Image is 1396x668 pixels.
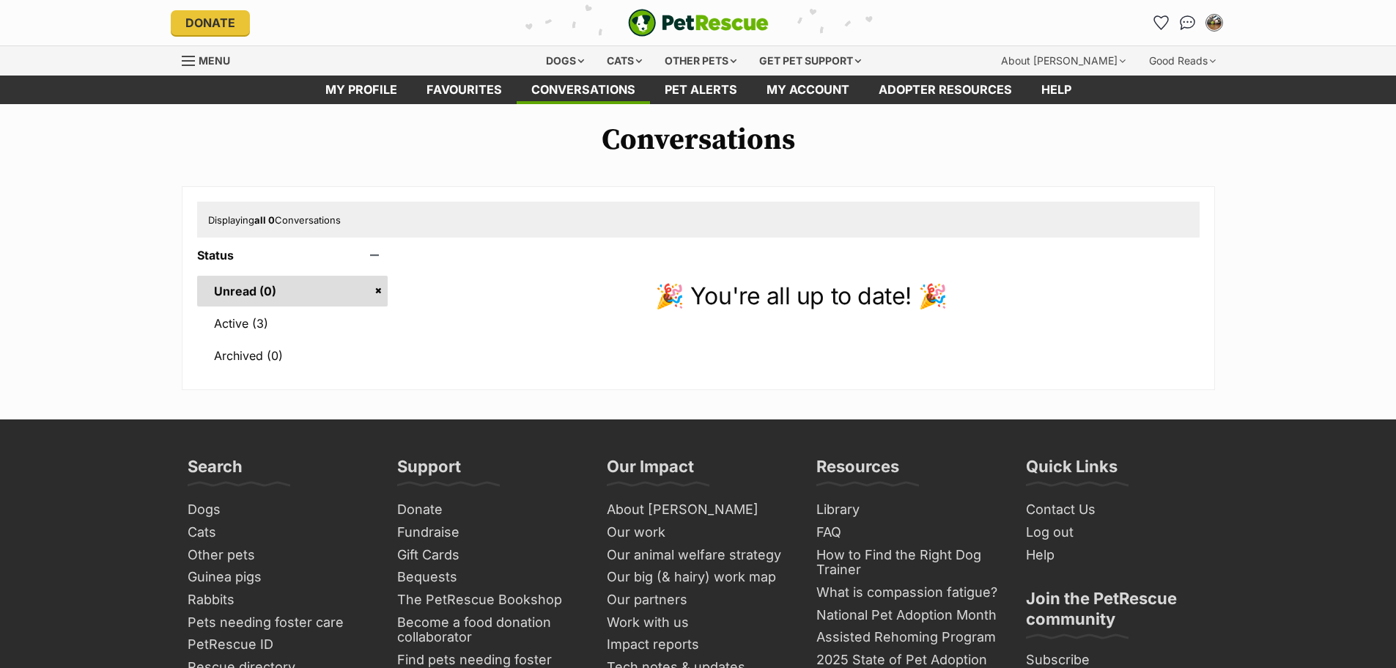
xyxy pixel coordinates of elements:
[816,456,899,485] h3: Resources
[397,456,461,485] h3: Support
[1026,456,1118,485] h3: Quick Links
[654,46,747,76] div: Other pets
[197,276,388,307] a: Unread (0)
[182,544,377,567] a: Other pets
[810,499,1005,521] a: Library
[601,566,796,589] a: Our big (& hairy) work map
[1176,11,1200,34] a: Conversations
[311,76,412,104] a: My profile
[601,499,796,521] a: About [PERSON_NAME]
[601,612,796,634] a: Work with us
[628,9,769,37] img: logo-e224e6f780fb5917bec1dbf3a21bbac754714ae5b6737aabdf751b685950b380.svg
[391,544,586,567] a: Gift Cards
[188,456,243,485] h3: Search
[864,76,1027,104] a: Adopter resources
[991,46,1136,76] div: About [PERSON_NAME]
[601,634,796,656] a: Impact reports
[810,604,1005,627] a: National Pet Adoption Month
[391,589,586,612] a: The PetRescue Bookshop
[391,566,586,589] a: Bequests
[1020,499,1215,521] a: Contact Us
[197,249,388,262] header: Status
[391,612,586,649] a: Become a food donation collaborator
[402,279,1199,314] p: 🎉 You're all up to date! 🎉
[182,46,240,73] a: Menu
[650,76,752,104] a: Pet alerts
[182,589,377,612] a: Rabbits
[1150,11,1173,34] a: Favourites
[810,626,1005,649] a: Assisted Rehoming Program
[597,46,652,76] div: Cats
[601,544,796,567] a: Our animal welfare strategy
[601,589,796,612] a: Our partners
[197,308,388,339] a: Active (3)
[1020,544,1215,567] a: Help
[517,76,650,104] a: conversations
[810,581,1005,604] a: What is compassion fatigue?
[607,456,694,485] h3: Our Impact
[1027,76,1086,104] a: Help
[1180,15,1195,30] img: chat-41dd97257d64d25036548639549fe6c8038ab92f7586957e7f3b1b290dea8141.svg
[1139,46,1226,76] div: Good Reads
[1020,521,1215,544] a: Log out
[171,10,250,35] a: Donate
[1207,15,1222,30] img: Ian Sprawson profile pic
[199,54,230,67] span: Menu
[182,566,377,589] a: Guinea pigs
[391,521,586,544] a: Fundraise
[182,612,377,634] a: Pets needing foster care
[749,46,871,76] div: Get pet support
[412,76,517,104] a: Favourites
[1203,11,1226,34] button: My account
[601,521,796,544] a: Our work
[208,214,341,226] span: Displaying Conversations
[1026,588,1209,638] h3: Join the PetRescue community
[182,499,377,521] a: Dogs
[391,499,586,521] a: Donate
[182,521,377,544] a: Cats
[254,214,275,226] strong: all 0
[182,634,377,656] a: PetRescue ID
[197,340,388,371] a: Archived (0)
[810,521,1005,544] a: FAQ
[752,76,864,104] a: My account
[628,9,769,37] a: PetRescue
[536,46,594,76] div: Dogs
[810,544,1005,581] a: How to Find the Right Dog Trainer
[1150,11,1226,34] ul: Account quick links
